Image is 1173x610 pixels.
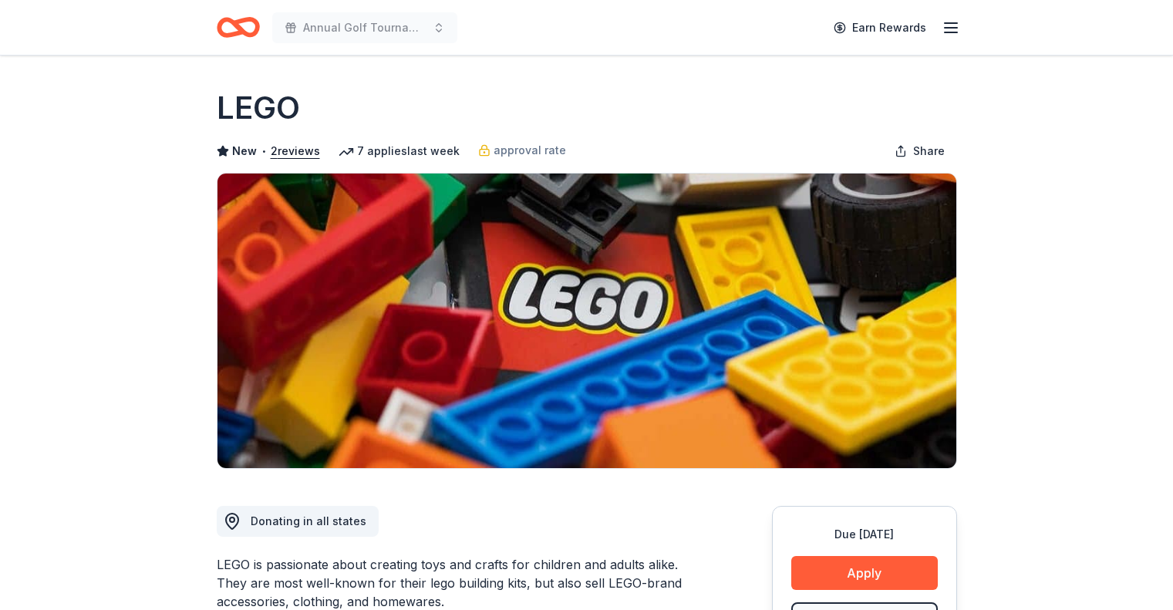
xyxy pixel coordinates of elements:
[261,145,266,157] span: •
[791,556,938,590] button: Apply
[303,19,426,37] span: Annual Golf Tournament
[913,142,945,160] span: Share
[882,136,957,167] button: Share
[217,9,260,45] a: Home
[824,14,935,42] a: Earn Rewards
[791,525,938,544] div: Due [DATE]
[217,86,300,130] h1: LEGO
[272,12,457,43] button: Annual Golf Tournament
[251,514,366,527] span: Donating in all states
[232,142,257,160] span: New
[217,174,956,468] img: Image for LEGO
[271,142,320,160] button: 2reviews
[339,142,460,160] div: 7 applies last week
[494,141,566,160] span: approval rate
[478,141,566,160] a: approval rate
